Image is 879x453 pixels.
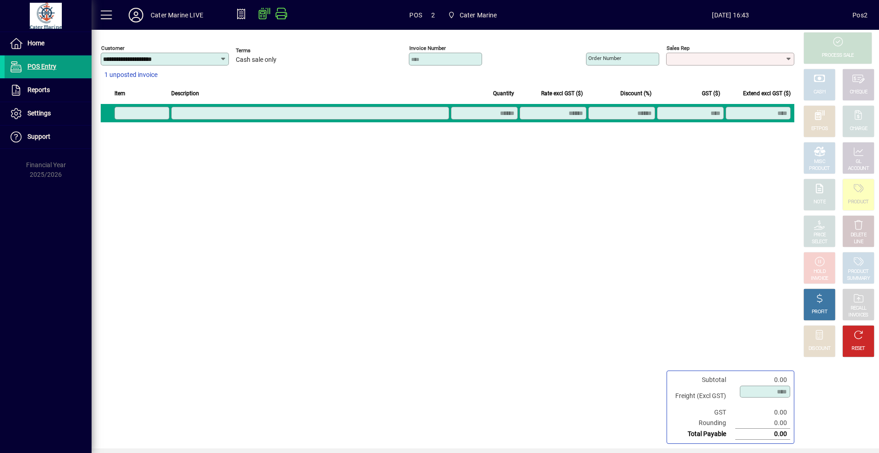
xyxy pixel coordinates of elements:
div: SUMMARY [847,275,870,282]
div: GL [856,158,862,165]
td: 0.00 [735,407,790,418]
span: 1 unposted invoice [104,70,157,80]
td: Subtotal [671,375,735,385]
td: Total Payable [671,429,735,440]
button: Profile [121,7,151,23]
mat-label: Sales rep [667,45,689,51]
div: Cater Marine LIVE [151,8,203,22]
span: Extend excl GST ($) [743,88,791,98]
div: CHEQUE [850,89,867,96]
span: POS [409,8,422,22]
div: PROCESS SALE [822,52,854,59]
td: 0.00 [735,375,790,385]
mat-label: Invoice number [409,45,446,51]
a: Support [5,126,92,148]
a: Home [5,32,92,55]
td: 0.00 [735,418,790,429]
div: ACCOUNT [848,165,869,172]
div: PRODUCT [848,268,868,275]
div: CASH [814,89,825,96]
a: Reports [5,79,92,102]
span: 2 [431,8,435,22]
span: Home [27,39,44,47]
button: 1 unposted invoice [101,67,161,83]
div: PRODUCT [809,165,830,172]
span: Description [171,88,199,98]
span: Support [27,133,50,140]
span: Item [114,88,125,98]
span: Cater Marine [444,7,501,23]
div: LINE [854,239,863,246]
div: SELECT [812,239,828,246]
span: Rate excl GST ($) [541,88,583,98]
span: [DATE] 16:43 [609,8,853,22]
span: Reports [27,86,50,93]
span: Settings [27,109,51,117]
div: RECALL [851,305,867,312]
mat-label: Customer [101,45,125,51]
div: INVOICE [811,275,828,282]
div: PRODUCT [848,199,868,206]
div: CHARGE [850,126,868,132]
div: PROFIT [812,309,827,316]
div: DISCOUNT [808,345,830,352]
div: Pos2 [852,8,868,22]
div: EFTPOS [811,126,828,132]
div: RESET [852,345,865,352]
span: Cash sale only [236,56,277,64]
div: MISC [814,158,825,165]
td: GST [671,407,735,418]
span: POS Entry [27,63,56,70]
span: Cater Marine [460,8,497,22]
mat-label: Order number [588,55,621,61]
span: Terms [236,48,291,54]
span: Quantity [493,88,514,98]
td: 0.00 [735,429,790,440]
div: DELETE [851,232,866,239]
div: NOTE [814,199,825,206]
a: Settings [5,102,92,125]
div: PRICE [814,232,826,239]
td: Freight (Excl GST) [671,385,735,407]
div: INVOICES [848,312,868,319]
div: HOLD [814,268,825,275]
span: Discount (%) [620,88,651,98]
td: Rounding [671,418,735,429]
span: GST ($) [702,88,720,98]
